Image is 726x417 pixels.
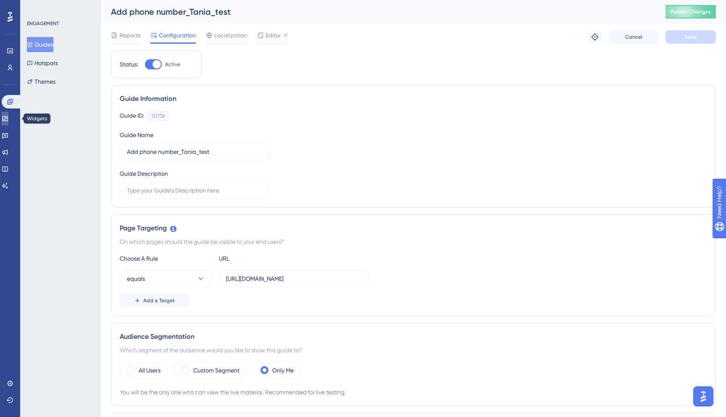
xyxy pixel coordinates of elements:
[120,387,707,397] div: You will be the only one who can view the live material. Recommended for live testing.
[608,30,659,44] button: Cancel
[143,297,175,304] span: Add a Target
[119,30,140,40] span: Reports
[625,34,642,40] span: Cancel
[665,5,716,18] button: Publish Changes
[127,147,262,156] input: Type your Guide’s Name here
[272,365,294,375] label: Only Me
[120,294,189,307] button: Add a Target
[120,345,707,355] div: Which segment of the audience would you like to show this guide to?
[685,34,697,40] span: Save
[691,384,716,409] iframe: UserGuiding AI Assistant Launcher
[120,59,138,69] div: Status:
[159,30,196,40] span: Configuration
[27,74,55,89] button: Themes
[120,169,168,179] div: Guide Description
[27,20,59,27] div: ENGAGEMENT
[139,365,160,375] label: All Users
[120,130,153,140] div: Guide Name
[219,253,311,264] div: URL
[120,253,212,264] div: Choose A Rule
[214,30,247,40] span: Localization
[127,274,145,284] span: equals
[120,237,707,247] div: On which pages should the guide be visible to your end users?
[226,274,361,283] input: yourwebsite.com/path
[120,111,144,121] div: Guide ID:
[120,94,707,104] div: Guide Information
[120,223,707,233] div: Page Targeting
[665,30,716,44] button: Save
[120,270,212,287] button: equals
[671,8,711,15] span: Publish Changes
[266,30,281,40] span: Editor
[111,6,644,18] div: Add phone number_Tania_test
[151,113,165,119] div: 151758
[193,365,239,375] label: Custom Segment
[165,61,180,68] span: Active
[27,37,53,52] button: Guides
[120,332,707,342] div: Audience Segmentation
[20,2,53,12] span: Need Help?
[127,186,262,195] input: Type your Guide’s Description here
[27,55,58,71] button: Hotspots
